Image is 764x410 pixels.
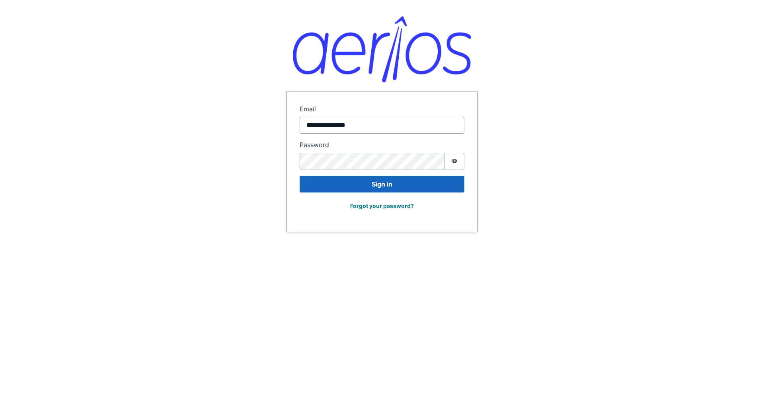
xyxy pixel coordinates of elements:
label: Password [300,140,464,150]
button: Forgot your password? [345,199,419,213]
label: Email [300,104,464,114]
button: Show password [444,153,464,169]
button: Sign in [300,176,464,192]
img: Aerios logo [293,16,471,82]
